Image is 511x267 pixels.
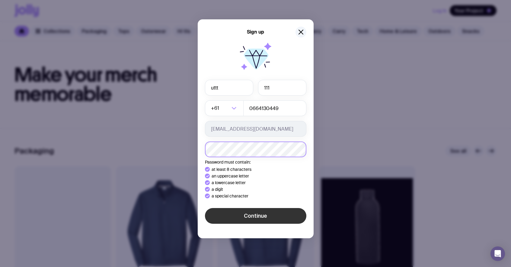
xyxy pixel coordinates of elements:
p: at least 8 characters [212,167,251,172]
input: you@email.com [205,121,306,137]
p: an uppercase letter [212,174,249,178]
p: a lowercase letter [212,180,246,185]
p: Password must contain: [205,160,306,164]
span: Continue [244,212,267,220]
input: Last name [258,80,306,96]
p: a special character [212,194,248,198]
input: First name [205,80,253,96]
input: Search for option [220,100,230,116]
p: a digit [212,187,223,192]
div: Search for option [205,100,244,116]
h5: Sign up [247,29,264,35]
div: Open Intercom Messenger [490,246,505,261]
span: +61 [211,100,220,116]
button: Continue [205,208,306,224]
input: 0400123456 [243,100,306,116]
